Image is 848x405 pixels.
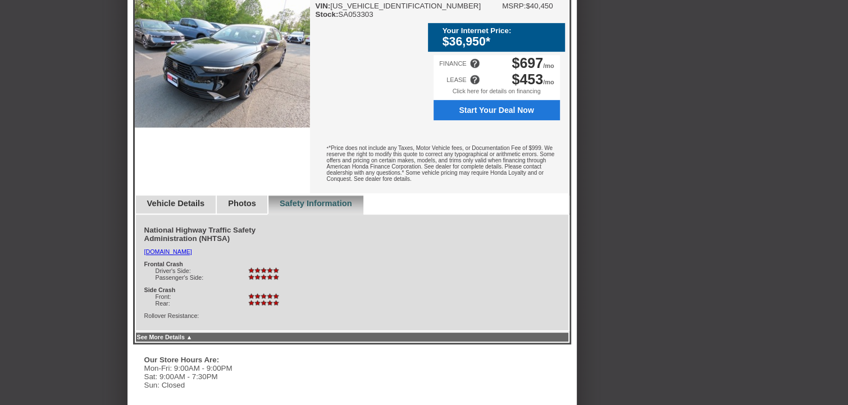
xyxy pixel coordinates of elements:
div: Mon-Fri: 9:00AM - 9:00PM Sat: 9:00AM - 7:30PM Sun: Closed [144,364,313,389]
img: icon_star_5.png [248,293,279,299]
div: Frontal Crash [144,261,285,267]
img: icon_star_5.png [248,274,279,280]
td: MSRP: [502,2,526,10]
a: Photos [228,199,256,208]
div: LEASE [446,76,466,83]
td: $40,450 [526,2,553,10]
div: /mo [512,55,554,71]
div: Click here for details on financing [434,88,560,100]
img: icon_star_5.png [248,300,279,306]
a: See More Details ▲ [137,334,193,340]
div: Driver's Side: [156,267,285,274]
div: Passenger's Side: [156,274,285,281]
img: icon_star_.png [248,317,249,318]
div: National Highway Traffic Safety Administration (NHTSA) [144,226,285,243]
a: [DOMAIN_NAME] [144,248,192,255]
b: Stock: [316,10,339,19]
div: $36,950* [443,35,559,49]
div: Your Internet Price: [443,26,559,35]
div: Front: [156,293,285,300]
a: Safety Information [280,199,352,208]
div: Rollover Resistance: [144,312,285,319]
div: Our Store Hours Are: [144,356,307,364]
div: Rear: [156,300,285,307]
span: Start Your Deal Now [440,106,554,115]
div: [US_VEHICLE_IDENTIFICATION_NUMBER] SA053303 [316,2,481,19]
div: Side Crash [144,286,285,293]
b: VIN: [316,2,331,10]
img: icon_star_5.png [248,267,279,273]
font: *Price does not include any Taxes, Motor Vehicle fees, or Documentation Fee of $999. We reserve t... [327,145,555,182]
div: FINANCE [439,60,466,67]
div: /mo [512,71,554,88]
a: Vehicle Details [147,199,205,208]
span: $697 [512,55,543,71]
span: $453 [512,71,543,87]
